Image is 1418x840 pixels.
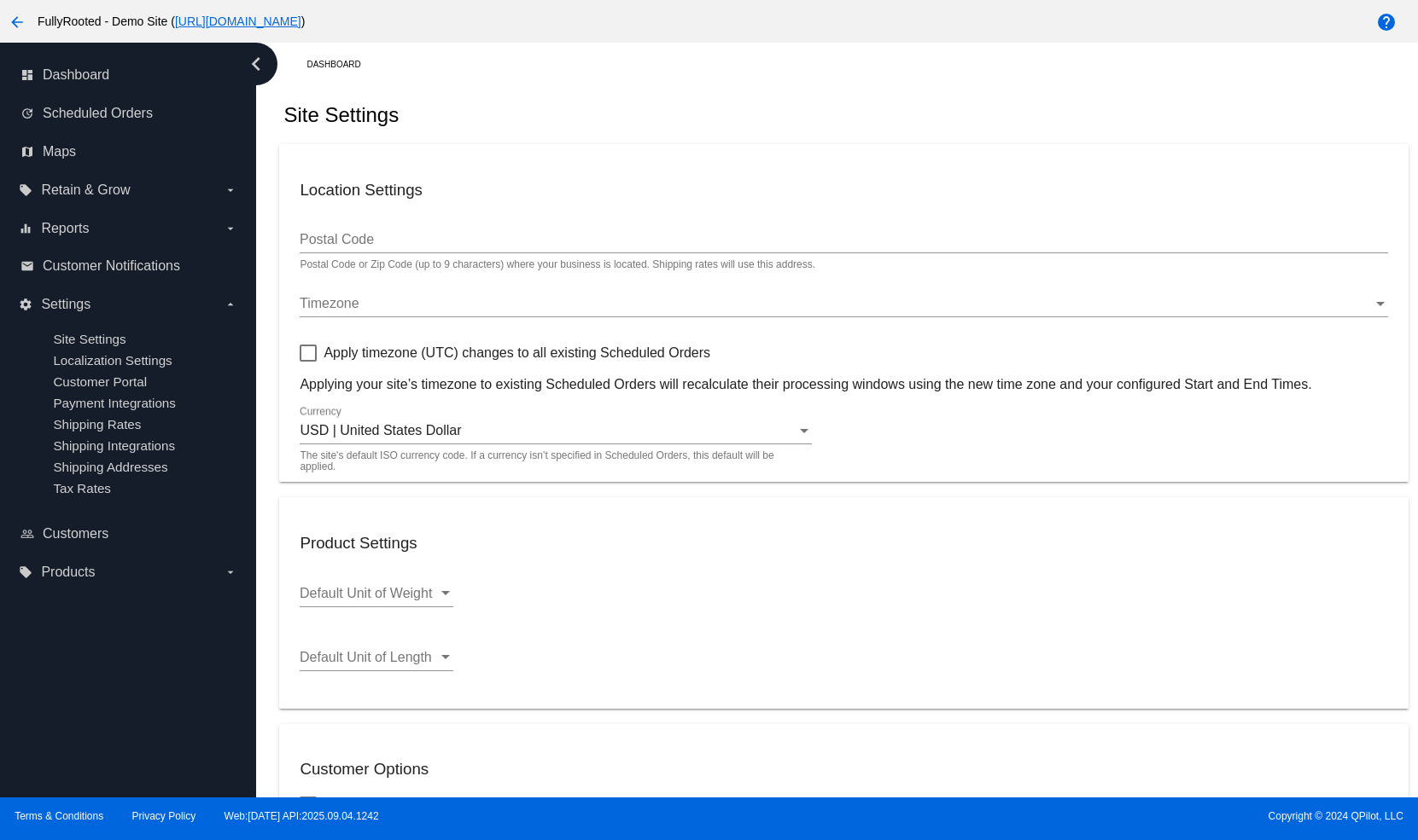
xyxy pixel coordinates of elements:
[324,795,738,815] span: Enable Customers to update Order Notes on their Scheduled Orders
[19,565,32,579] i: local_offer
[324,343,710,363] span: Apply timezone (UTC) changes to all existing Scheduled Orders
[224,565,237,579] i: arrow_drop_down
[20,520,237,547] a: people_outline Customers
[43,526,108,542] span: Customers
[43,144,76,159] span: Maps
[20,259,34,273] i: email
[20,252,237,280] a: email Customer Notifications
[41,182,130,198] span: Retain & Grow
[224,298,237,311] i: arrow_drop_down
[283,103,399,127] h2: Site Settings
[53,460,167,474] a: Shipping Addresses
[20,61,237,89] a: dashboard Dashboard
[175,14,301,28] a: [URL][DOMAIN_NAME]
[300,259,815,271] div: Postal Code or Zip Code (up to 9 characters) where your business is located. Shipping rates will ...
[300,423,812,438] mat-select: Currency
[19,298,32,311] i: settings
[132,810,196,822] a: Privacy Policy
[41,297,90,312] span: Settings
[300,296,359,310] span: Timezone
[242,50,270,78] i: chevron_left
[53,417,141,432] a: Shipping Rates
[300,586,453,601] mat-select: Default Unit of Weight
[300,760,1387,779] h3: Customer Options
[38,14,306,28] span: FullyRooted - Demo Site ( )
[19,222,32,235] i: equalizer
[300,377,1387,392] p: Applying your site’s timezone to existing Scheduled Orders will recalculate their processing wind...
[20,100,237,127] a: update Scheduled Orders
[20,527,34,541] i: people_outline
[53,438,175,453] a: Shipping Integrations
[43,106,153,121] span: Scheduled Orders
[53,332,125,346] a: Site Settings
[225,810,379,822] a: Web:[DATE] API:2025.09.04.1242
[20,138,237,165] a: map Maps
[300,450,802,473] mat-hint: The site's default ISO currency code. If a currency isn’t specified in Scheduled Orders, this def...
[19,183,32,197] i: local_offer
[300,586,432,600] span: Default Unit of Weight
[724,810,1403,822] span: Copyright © 2024 QPilot, LLC
[41,221,89,236] span: Reports
[224,222,237,235] i: arrow_drop_down
[43,258,180,274] span: Customer Notifications
[300,650,453,665] mat-select: Default Unit of Length
[53,353,172,368] a: Localization Settings
[53,396,176,410] a: Payment Integrations
[300,534,1387,553] h3: Product Settings
[224,183,237,197] i: arrow_drop_down
[300,232,1387,247] input: Postal Code
[20,68,34,82] i: dashboard
[306,51,376,78] a: Dashboard
[15,810,103,822] a: Terms & Conditions
[43,67,109,83] span: Dashboard
[20,145,34,159] i: map
[300,296,1387,311] mat-select: Timezone
[1376,12,1397,32] mat-icon: help
[20,107,34,120] i: update
[41,565,95,580] span: Products
[53,481,111,495] a: Tax Rates
[300,181,1387,200] h3: Location Settings
[53,374,147,389] a: Customer Portal
[7,12,27,32] mat-icon: arrow_back
[300,423,461,437] span: USD | United States Dollar
[300,650,432,664] span: Default Unit of Length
